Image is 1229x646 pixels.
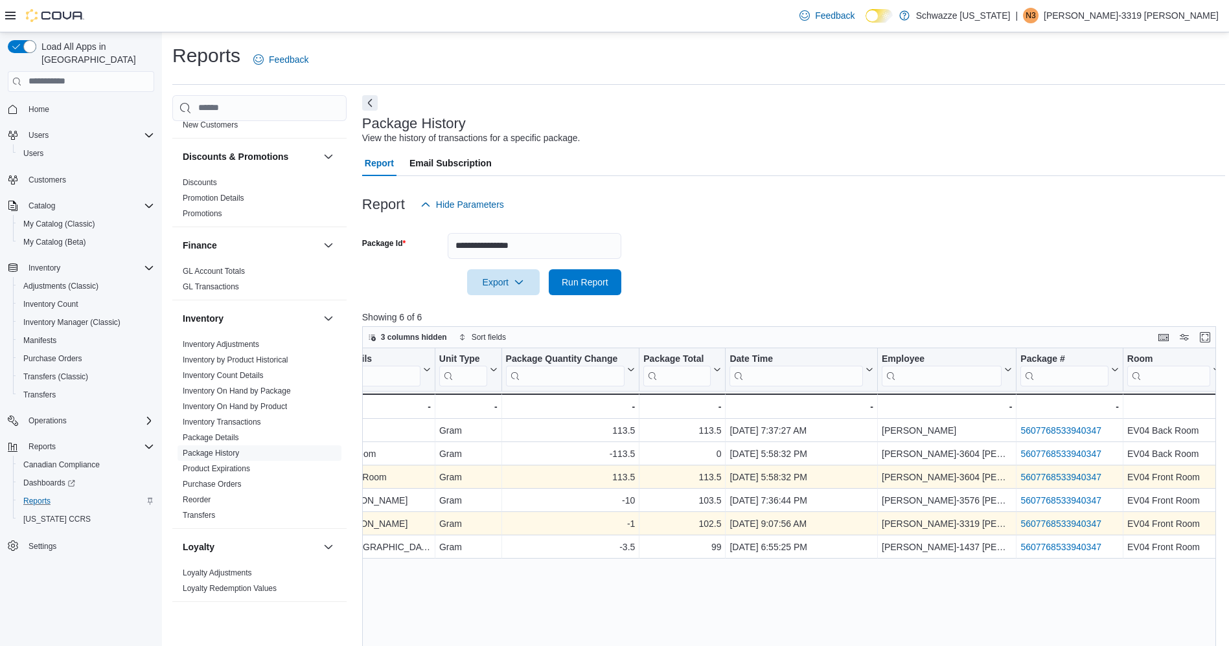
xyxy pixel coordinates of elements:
h3: Package History [362,116,466,131]
span: Package Details [183,432,239,443]
button: Inventory Count [13,295,159,313]
a: 5607768533940347 [1020,495,1101,506]
span: Transfers [23,390,56,400]
div: 113.5 [505,469,635,485]
a: 5607768533940347 [1020,425,1101,436]
span: My Catalog (Beta) [23,237,86,247]
div: Loyalty [172,565,347,601]
a: Customers [23,172,71,188]
button: Room [1127,353,1221,386]
span: Reports [29,441,56,452]
div: Finance [172,263,347,300]
div: Unit Type [439,353,487,365]
span: GL Account Totals [183,266,245,276]
button: Catalog [3,197,159,215]
span: Inventory by Product Historical [183,355,288,365]
button: Manifests [13,331,159,350]
a: Users [18,146,49,161]
a: GL Transactions [183,282,239,291]
span: 3 columns hidden [381,332,447,342]
button: Discounts & Promotions [183,150,318,163]
span: My Catalog (Classic) [18,216,154,232]
a: Discounts [183,178,217,187]
button: Reports [3,438,159,456]
div: Customer: [DEMOGRAPHIC_DATA][PERSON_NAME] [289,539,431,555]
div: [DATE] 7:37:27 AM [729,423,873,438]
button: Finance [321,238,336,253]
div: - [1127,399,1221,414]
a: Product Expirations [183,464,250,473]
span: Adjustments (Classic) [18,278,154,294]
div: - [1020,399,1119,414]
button: Settings [3,536,159,555]
a: Dashboards [18,475,80,491]
a: New Customers [183,120,238,129]
div: [DATE] 9:07:56 AM [729,516,873,531]
div: - [439,399,498,414]
button: Discounts & Promotions [321,149,336,164]
a: Settings [23,539,62,554]
button: Inventory Manager (Classic) [13,313,159,331]
a: Manifests [18,333,62,348]
span: Loyalty Redemption Values [183,583,277,594]
div: Package Total [643,353,711,365]
span: Settings [29,541,56,551]
div: Gram [439,423,498,438]
span: Transfers (Classic) [18,369,154,384]
span: Report [365,150,394,176]
a: Loyalty Adjustments [183,568,252,577]
button: Export [467,269,540,295]
button: Finance [183,239,318,252]
span: Users [23,128,154,143]
div: Gram [439,493,498,508]
button: Reports [23,439,61,454]
span: Discounts [183,177,217,188]
span: Purchase Orders [183,479,242,489]
span: Operations [23,413,154,429]
div: Room [1127,353,1210,365]
button: Package Total [643,353,721,386]
button: Home [3,100,159,118]
button: [US_STATE] CCRS [13,510,159,528]
p: [PERSON_NAME]-3319 [PERSON_NAME] [1044,8,1219,23]
div: Package Quantity Change [505,353,625,365]
a: Purchase Orders [18,351,87,366]
span: Users [18,146,154,161]
span: Promotions [183,208,222,219]
button: Adjustments (Classic) [13,277,159,295]
button: Run Report [549,269,621,295]
span: Package History [183,448,239,458]
button: Sort fields [454,329,511,345]
span: Feedback [815,9,855,22]
div: Date Time [729,353,863,365]
span: Inventory [29,263,60,273]
div: [DATE] 5:58:32 PM [729,469,873,485]
div: Employee [882,353,1002,386]
div: [PERSON_NAME]-1437 [PERSON_NAME] [882,539,1012,555]
div: Package Quantity Change [505,353,625,386]
span: Catalog [29,201,55,211]
span: Sort fields [472,332,506,342]
a: Package History [183,449,239,458]
span: My Catalog (Classic) [23,219,95,229]
span: Run Report [562,276,608,289]
button: Date Time [729,353,873,386]
div: Customer: [PERSON_NAME] [289,493,431,508]
a: 5607768533940347 [1020,518,1101,529]
h1: Reports [172,43,240,69]
a: Inventory Manager (Classic) [18,315,126,330]
span: Purchase Orders [23,353,82,364]
div: Gram [439,446,498,462]
div: Room [1127,353,1210,386]
span: Inventory [23,260,154,276]
span: Export [475,269,532,295]
span: My Catalog (Beta) [18,234,154,250]
span: Loyalty Adjustments [183,568,252,578]
button: Employee [882,353,1012,386]
div: View the history of transactions for a specific package. [362,131,580,145]
a: Inventory Transactions [183,418,261,427]
button: Inventory [3,259,159,277]
button: Operations [3,412,159,430]
div: Employee [882,353,1002,365]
